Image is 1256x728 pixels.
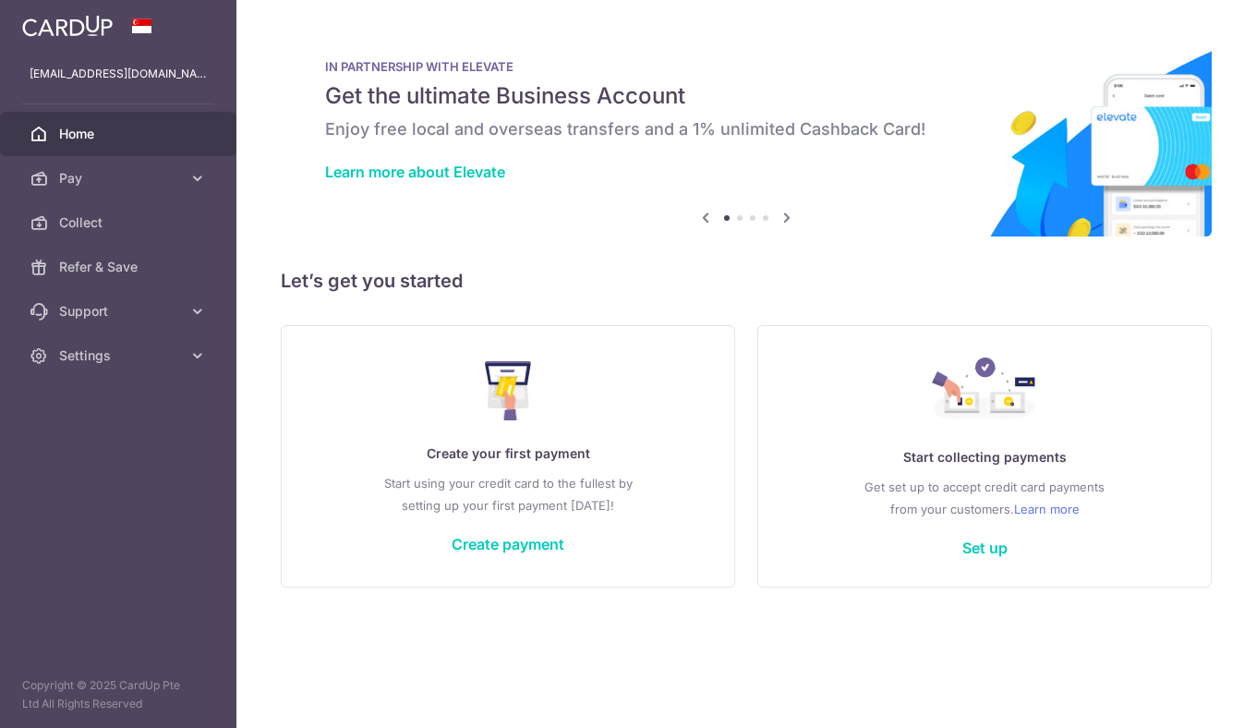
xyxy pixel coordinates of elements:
[325,59,1167,74] p: IN PARTNERSHIP WITH ELEVATE
[59,258,181,276] span: Refer & Save
[452,535,564,553] a: Create payment
[932,358,1037,424] img: Collect Payment
[59,169,181,188] span: Pay
[281,266,1212,296] h5: Let’s get you started
[281,30,1212,237] img: Renovation banner
[1014,498,1080,520] a: Learn more
[485,361,532,420] img: Make Payment
[59,302,181,321] span: Support
[962,539,1008,557] a: Set up
[59,346,181,365] span: Settings
[325,118,1167,140] h6: Enjoy free local and overseas transfers and a 1% unlimited Cashback Card!
[59,213,181,232] span: Collect
[325,81,1167,111] h5: Get the ultimate Business Account
[319,443,697,465] p: Create your first payment
[795,476,1174,520] p: Get set up to accept credit card payments from your customers.
[59,125,181,143] span: Home
[22,15,113,37] img: CardUp
[795,446,1174,468] p: Start collecting payments
[30,65,207,83] p: [EMAIL_ADDRESS][DOMAIN_NAME]
[319,472,697,516] p: Start using your credit card to the fullest by setting up your first payment [DATE]!
[325,163,505,181] a: Learn more about Elevate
